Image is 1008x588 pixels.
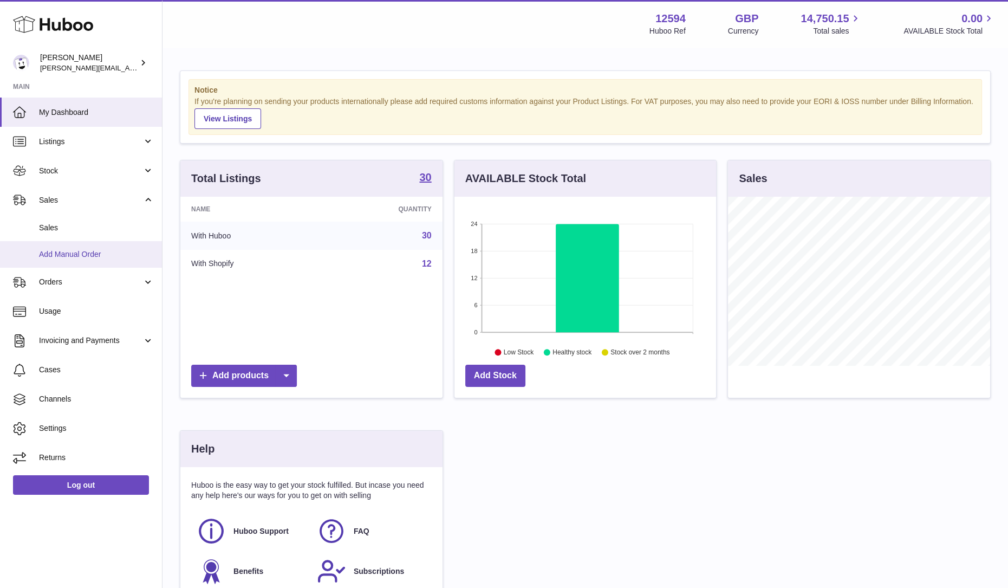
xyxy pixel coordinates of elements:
[474,302,477,308] text: 6
[39,195,142,205] span: Sales
[13,55,29,71] img: owen@wearemakewaves.com
[191,442,214,456] h3: Help
[180,197,322,222] th: Name
[39,249,154,260] span: Add Manual Order
[903,11,995,36] a: 0.00 AVAILABLE Stock Total
[610,348,669,356] text: Stock over 2 months
[39,137,142,147] span: Listings
[422,259,432,268] a: 12
[191,480,432,501] p: Huboo is the easy way to get your stock fulfilled. But incase you need any help here's our ways f...
[180,250,322,278] td: With Shopify
[552,348,592,356] text: Healthy stock
[13,475,149,495] a: Log out
[39,335,142,346] span: Invoicing and Payments
[655,11,686,26] strong: 12594
[39,223,154,233] span: Sales
[197,516,306,546] a: Huboo Support
[801,11,861,36] a: 14,750.15 Total sales
[739,171,767,186] h3: Sales
[39,306,154,316] span: Usage
[39,453,154,463] span: Returns
[471,275,477,281] text: 12
[354,566,404,577] span: Subscriptions
[194,85,976,95] strong: Notice
[471,248,477,254] text: 18
[191,365,297,387] a: Add products
[39,423,154,434] span: Settings
[180,222,322,250] td: With Huboo
[39,166,142,176] span: Stock
[40,53,138,73] div: [PERSON_NAME]
[194,96,976,129] div: If you're planning on sending your products internationally please add required customs informati...
[197,557,306,586] a: Benefits
[903,26,995,36] span: AVAILABLE Stock Total
[194,108,261,129] a: View Listings
[504,348,534,356] text: Low Stock
[39,107,154,118] span: My Dashboard
[317,516,426,546] a: FAQ
[465,171,586,186] h3: AVAILABLE Stock Total
[735,11,758,26] strong: GBP
[233,526,289,537] span: Huboo Support
[474,329,477,335] text: 0
[39,277,142,287] span: Orders
[728,26,759,36] div: Currency
[191,171,261,186] h3: Total Listings
[39,394,154,404] span: Channels
[322,197,443,222] th: Quantity
[317,557,426,586] a: Subscriptions
[419,172,431,183] strong: 30
[422,231,432,240] a: 30
[649,26,686,36] div: Huboo Ref
[471,221,477,227] text: 24
[813,26,861,36] span: Total sales
[465,365,525,387] a: Add Stock
[961,11,983,26] span: 0.00
[39,365,154,375] span: Cases
[801,11,849,26] span: 14,750.15
[40,63,217,72] span: [PERSON_NAME][EMAIL_ADDRESS][DOMAIN_NAME]
[354,526,369,537] span: FAQ
[233,566,263,577] span: Benefits
[419,172,431,185] a: 30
